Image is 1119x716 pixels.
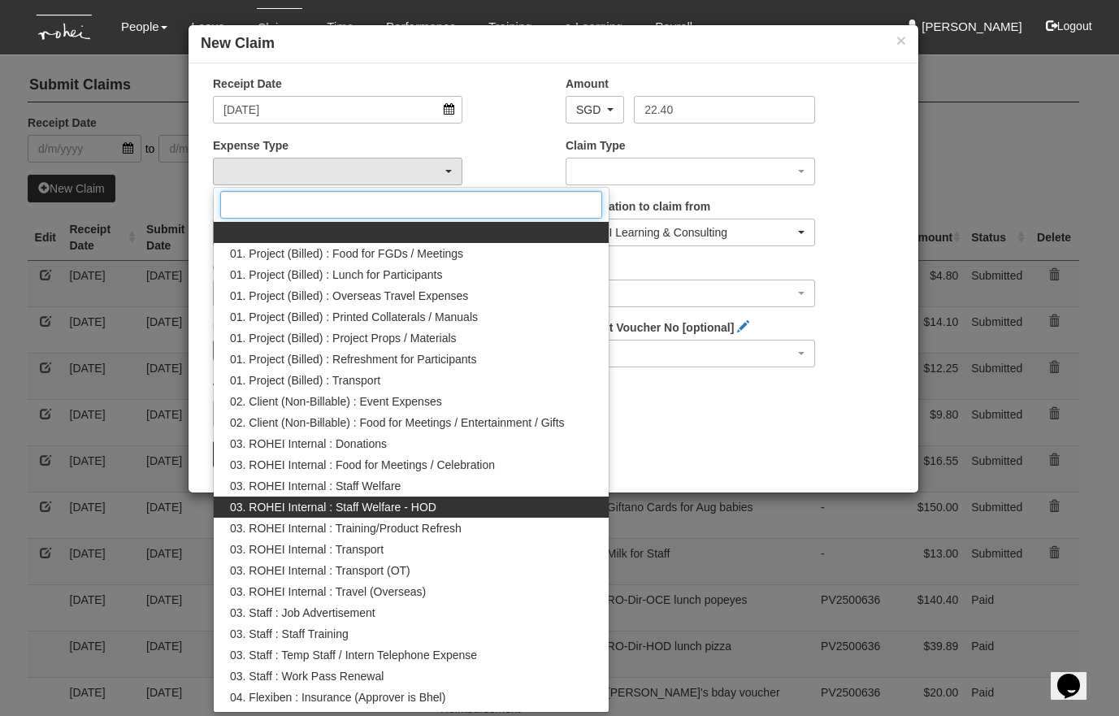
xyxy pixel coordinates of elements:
span: 03. ROHEI Internal : Food for Meetings / Celebration [230,457,495,473]
button: SGD [566,96,624,124]
label: Expense Type [213,137,288,154]
span: 03. Staff : Temp Staff / Intern Telephone Expense [230,647,477,663]
span: 01. Project (Billed) : Lunch for Participants [230,267,442,283]
iframe: chat widget [1051,651,1103,700]
span: 03. Staff : Job Advertisement [230,605,375,621]
span: 03. ROHEI Internal : Transport (OT) [230,562,410,579]
input: d/m/yyyy [213,96,462,124]
span: 03. ROHEI Internal : Transport [230,541,384,558]
span: 03. ROHEI Internal : Staff Welfare - HOD [230,499,436,515]
span: 01. Project (Billed) : Project Props / Materials [230,330,457,346]
label: Payment Voucher No [optional] [566,319,734,336]
label: Claim Type [566,137,626,154]
span: 03. Staff : Staff Training [230,626,349,642]
span: 01. Project (Billed) : Transport [230,372,380,388]
label: Organisation to claim from [566,198,710,215]
span: 04. Flexiben : Insurance (Approver is Bhel) [230,689,445,705]
span: 03. ROHEI Internal : Travel (Overseas) [230,584,426,600]
span: 01. Project (Billed) : Food for FGDs / Meetings [230,245,463,262]
input: Search [220,191,602,219]
span: 03. ROHEI Internal : Donations [230,436,387,452]
span: 01. Project (Billed) : Overseas Travel Expenses [230,288,468,304]
span: 03. ROHEI Internal : Training/Product Refresh [230,520,462,536]
span: 03. ROHEI Internal : Staff Welfare [230,478,401,494]
b: New Claim [201,35,275,51]
span: 01. Project (Billed) : Printed Collaterals / Manuals [230,309,478,325]
span: 02. Client (Non-Billable) : Food for Meetings / Entertainment / Gifts [230,414,565,431]
span: 02. Client (Non-Billable) : Event Expenses [230,393,442,410]
button: × [896,32,906,49]
button: ROHEI Learning & Consulting [566,219,815,246]
label: Receipt Date [213,76,282,92]
span: 01. Project (Billed) : Refreshment for Participants [230,351,476,367]
label: Amount [566,76,609,92]
div: SGD [576,102,604,118]
div: ROHEI Learning & Consulting [576,224,795,241]
span: 03. Staff : Work Pass Renewal [230,668,384,684]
